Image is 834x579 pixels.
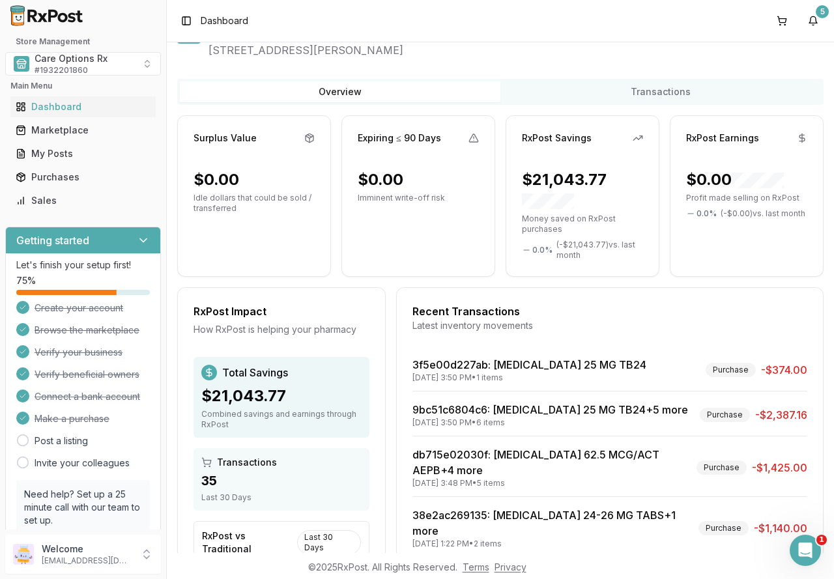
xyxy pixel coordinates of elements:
[698,521,749,535] div: Purchase
[194,323,369,336] div: How RxPost is helping your pharmacy
[201,14,248,27] nav: breadcrumb
[194,169,239,190] div: $0.00
[35,390,140,403] span: Connect a bank account
[706,363,756,377] div: Purchase
[16,259,150,272] p: Let's finish your setup first!
[556,240,643,261] span: ( - $21,043.77 ) vs. last month
[201,14,248,27] span: Dashboard
[16,233,89,248] h3: Getting started
[412,509,676,537] a: 38e2ac269135: [MEDICAL_DATA] 24-26 MG TABS+1 more
[217,456,277,469] span: Transactions
[10,119,156,142] a: Marketplace
[500,81,821,102] button: Transactions
[412,358,646,371] a: 3f5e00d227ab: [MEDICAL_DATA] 25 MG TB24
[5,190,161,211] button: Sales
[194,193,315,214] p: Idle dollars that could be sold / transferred
[202,530,297,556] div: RxPost vs Traditional
[35,412,109,425] span: Make a purchase
[42,556,132,566] p: [EMAIL_ADDRESS][DOMAIN_NAME]
[790,535,821,566] iframe: Intercom live chat
[35,457,130,470] a: Invite your colleagues
[5,36,161,47] h2: Store Management
[752,460,807,475] span: -$1,425.00
[463,561,489,572] a: Terms
[35,65,88,76] span: # 1932201860
[10,189,156,212] a: Sales
[686,169,784,190] div: $0.00
[721,208,805,219] span: ( - $0.00 ) vs. last month
[755,407,807,423] span: -$2,387.16
[495,561,526,572] a: Privacy
[10,142,156,165] a: My Posts
[16,147,151,160] div: My Posts
[5,5,89,26] img: RxPost Logo
[35,302,123,315] span: Create your account
[5,120,161,141] button: Marketplace
[5,143,161,164] button: My Posts
[5,52,161,76] button: Select a view
[10,165,156,189] a: Purchases
[35,52,108,65] span: Care Options Rx
[803,10,824,31] button: 5
[412,319,807,332] div: Latest inventory movements
[358,169,403,190] div: $0.00
[522,132,592,145] div: RxPost Savings
[358,132,441,145] div: Expiring ≤ 90 Days
[816,5,829,18] div: 5
[522,214,643,234] p: Money saved on RxPost purchases
[42,543,132,556] p: Welcome
[201,492,362,503] div: Last 30 Days
[13,544,34,565] img: User avatar
[412,373,646,383] div: [DATE] 3:50 PM • 1 items
[412,403,688,416] a: 9bc51c6804c6: [MEDICAL_DATA] 25 MG TB24+5 more
[24,528,74,539] a: Book a call
[297,530,361,555] div: Last 30 Days
[412,539,693,549] div: [DATE] 1:22 PM • 2 items
[412,448,659,477] a: db715e02030f: [MEDICAL_DATA] 62.5 MCG/ACT AEPB+4 more
[686,132,759,145] div: RxPost Earnings
[194,304,369,319] div: RxPost Impact
[754,520,807,536] span: -$1,140.00
[16,274,36,287] span: 75 %
[5,96,161,117] button: Dashboard
[700,408,750,422] div: Purchase
[686,193,807,203] p: Profit made selling on RxPost
[412,304,807,319] div: Recent Transactions
[412,417,688,428] div: [DATE] 3:50 PM • 6 items
[16,124,151,137] div: Marketplace
[35,434,88,447] a: Post a listing
[208,42,824,58] span: [STREET_ADDRESS][PERSON_NAME]
[24,488,142,527] p: Need help? Set up a 25 minute call with our team to set up.
[522,169,643,211] div: $21,043.77
[35,346,122,359] span: Verify your business
[201,386,362,406] div: $21,043.77
[35,324,139,337] span: Browse the marketplace
[180,81,500,102] button: Overview
[16,100,151,113] div: Dashboard
[5,167,161,188] button: Purchases
[761,362,807,378] span: -$374.00
[16,171,151,184] div: Purchases
[201,409,362,430] div: Combined savings and earnings through RxPost
[10,81,156,91] h2: Main Menu
[412,478,691,488] div: [DATE] 3:48 PM • 5 items
[35,368,139,381] span: Verify beneficial owners
[201,472,362,490] div: 35
[222,365,288,380] span: Total Savings
[816,535,827,545] span: 1
[532,245,553,255] span: 0.0 %
[16,194,151,207] div: Sales
[358,193,479,203] p: Imminent write-off risk
[194,132,257,145] div: Surplus Value
[697,460,747,475] div: Purchase
[697,208,717,219] span: 0.0 %
[10,95,156,119] a: Dashboard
